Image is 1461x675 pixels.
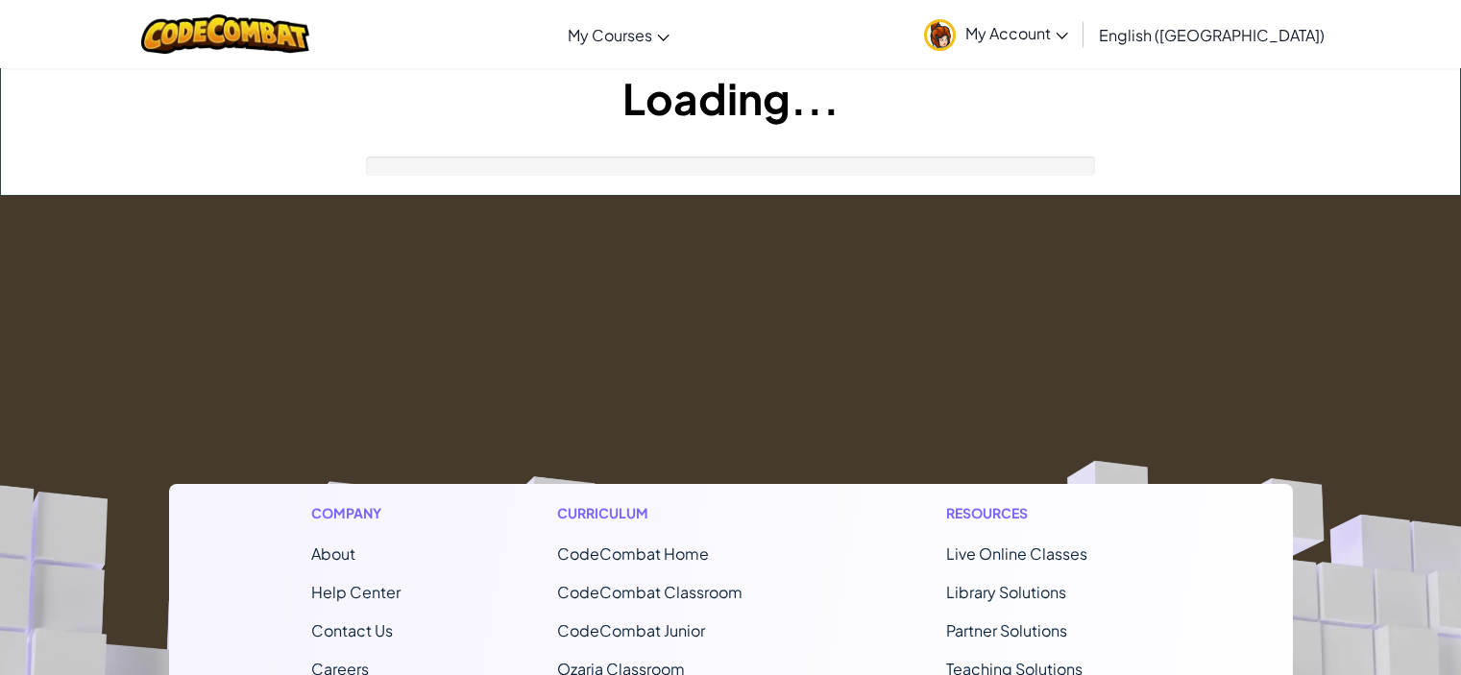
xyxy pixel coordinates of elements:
a: CodeCombat Classroom [557,582,743,602]
a: Library Solutions [946,582,1066,602]
span: CodeCombat Home [557,543,709,564]
a: Partner Solutions [946,620,1067,640]
span: My Courses [568,25,652,45]
a: About [311,543,355,564]
h1: Loading... [1,68,1460,128]
h1: Company [311,503,401,523]
img: avatar [924,19,956,51]
a: CodeCombat Junior [557,620,705,640]
a: English ([GEOGRAPHIC_DATA]) [1089,9,1334,60]
a: Live Online Classes [946,543,1087,564]
h1: Curriculum [557,503,790,523]
span: Contact Us [311,620,393,640]
span: My Account [965,23,1068,43]
a: My Courses [558,9,679,60]
h1: Resources [946,503,1151,523]
a: My Account [914,4,1078,64]
img: CodeCombat logo [141,14,309,54]
a: Help Center [311,582,401,602]
span: English ([GEOGRAPHIC_DATA]) [1099,25,1325,45]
